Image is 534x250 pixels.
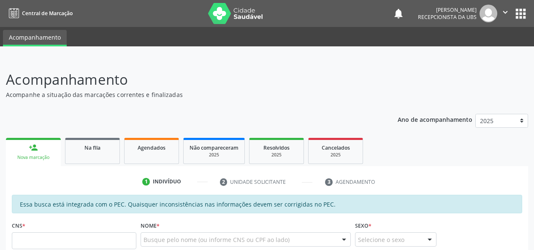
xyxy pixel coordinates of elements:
[355,219,371,232] label: Sexo
[418,13,477,21] span: Recepcionista da UBS
[418,6,477,13] div: [PERSON_NAME]
[138,144,165,151] span: Agendados
[153,178,181,185] div: Indivíduo
[141,219,160,232] label: Nome
[497,5,513,22] button: 
[322,144,350,151] span: Cancelados
[190,152,239,158] div: 2025
[314,152,357,158] div: 2025
[12,195,522,213] div: Essa busca está integrada com o PEC. Quaisquer inconsistências nas informações devem ser corrigid...
[142,178,150,185] div: 1
[190,144,239,151] span: Não compareceram
[6,69,371,90] p: Acompanhamento
[84,144,100,151] span: Na fila
[398,114,472,124] p: Ano de acompanhamento
[513,6,528,21] button: apps
[12,154,55,161] div: Nova marcação
[480,5,497,22] img: img
[393,8,404,19] button: notifications
[3,30,67,46] a: Acompanhamento
[6,6,73,20] a: Central de Marcação
[29,143,38,152] div: person_add
[501,8,510,17] i: 
[263,144,290,151] span: Resolvidos
[255,152,298,158] div: 2025
[144,235,290,244] span: Busque pelo nome (ou informe CNS ou CPF ao lado)
[358,235,404,244] span: Selecione o sexo
[22,10,73,17] span: Central de Marcação
[6,90,371,99] p: Acompanhe a situação das marcações correntes e finalizadas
